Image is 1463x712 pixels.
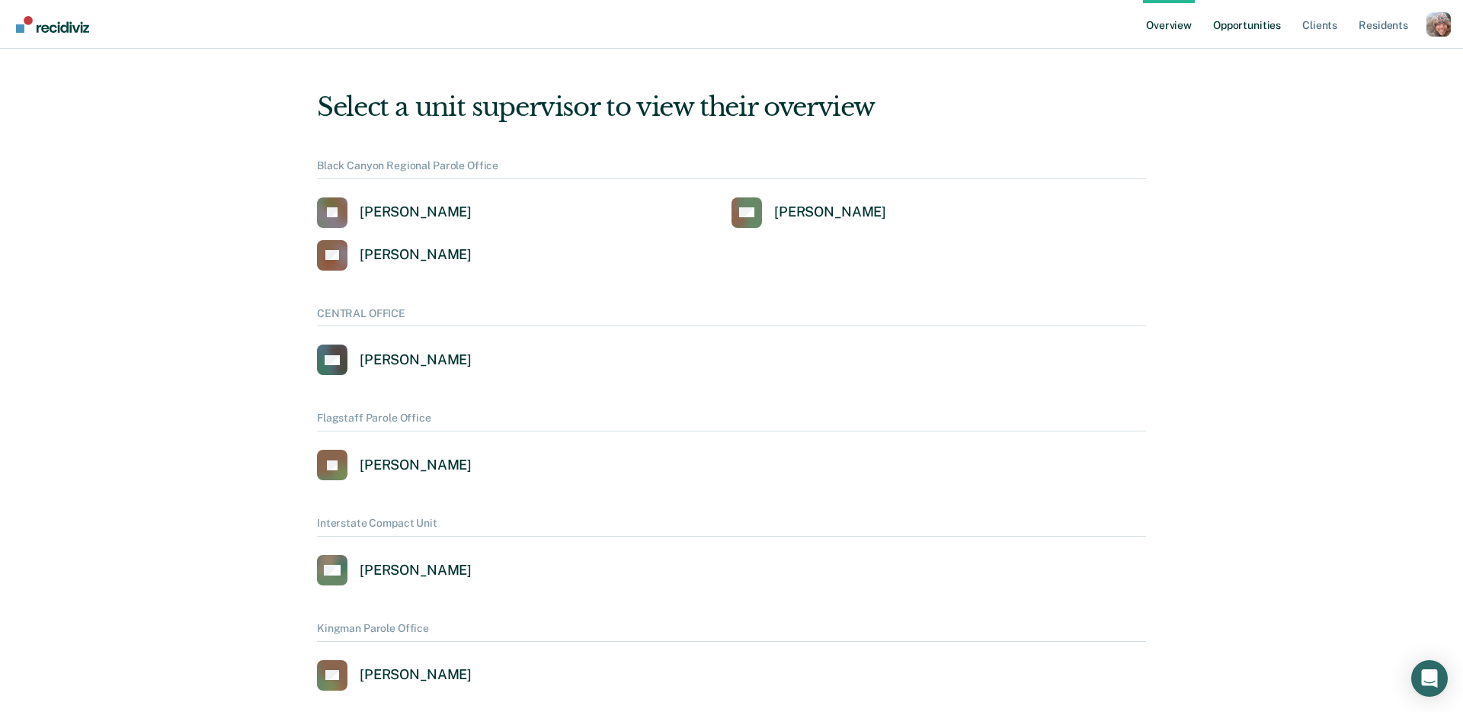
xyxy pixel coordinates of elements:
div: Flagstaff Parole Office [317,412,1146,431]
a: [PERSON_NAME] [317,450,472,480]
a: [PERSON_NAME] [317,555,472,585]
div: Open Intercom Messenger [1411,660,1448,697]
div: Black Canyon Regional Parole Office [317,159,1146,179]
a: [PERSON_NAME] [317,240,472,271]
div: [PERSON_NAME] [360,666,472,684]
div: CENTRAL OFFICE [317,307,1146,327]
div: Select a unit supervisor to view their overview [317,91,1146,123]
button: Profile dropdown button [1426,12,1451,37]
a: [PERSON_NAME] [317,660,472,691]
a: [PERSON_NAME] [731,197,886,228]
div: [PERSON_NAME] [360,457,472,474]
a: [PERSON_NAME] [317,345,472,375]
div: Kingman Parole Office [317,622,1146,642]
a: [PERSON_NAME] [317,197,472,228]
div: [PERSON_NAME] [360,204,472,221]
div: [PERSON_NAME] [360,562,472,579]
div: [PERSON_NAME] [774,204,886,221]
div: [PERSON_NAME] [360,351,472,369]
img: Recidiviz [16,16,89,33]
div: [PERSON_NAME] [360,246,472,264]
div: Interstate Compact Unit [317,517,1146,537]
